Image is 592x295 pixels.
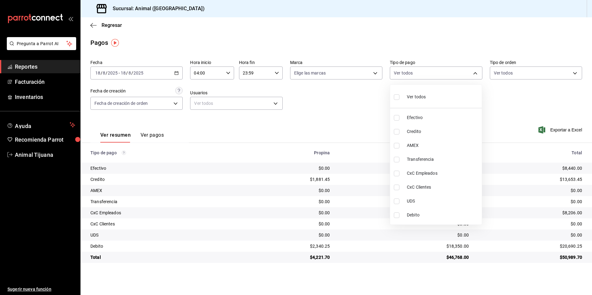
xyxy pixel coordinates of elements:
span: Credito [407,128,479,135]
span: Debito [407,212,479,218]
span: CxC Empleados [407,170,479,177]
span: UDS [407,198,479,204]
img: Tooltip marker [111,39,119,47]
span: Transferencia [407,156,479,163]
span: Efectivo [407,114,479,121]
span: Ver todos [407,94,426,100]
span: AMEX [407,142,479,149]
span: CxC Clientes [407,184,479,190]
